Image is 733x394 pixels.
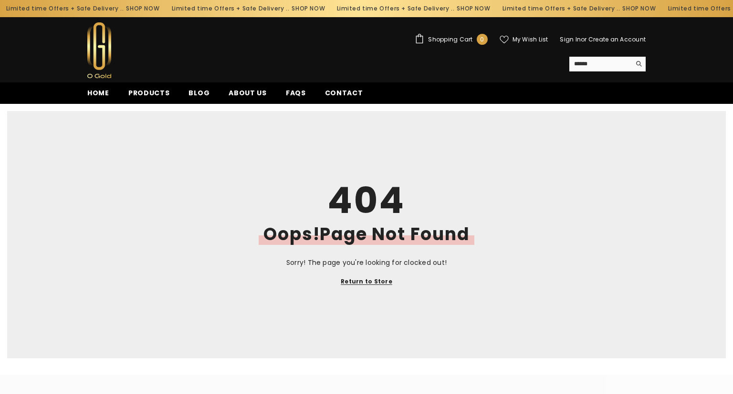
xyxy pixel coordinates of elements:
[286,88,306,98] span: FAQs
[259,226,474,243] h2: Oops!Page Not Found
[126,3,159,14] a: SHOP NOW
[428,37,472,42] span: Shopping Cart
[188,88,209,98] span: Blog
[560,35,581,43] a: Sign In
[187,257,546,268] p: Sorry! The page you're looking for clocked out!
[179,88,219,104] a: Blog
[119,88,179,104] a: Products
[292,3,325,14] a: SHOP NOW
[457,3,491,14] a: SHOP NOW
[219,88,276,104] a: About us
[187,182,546,219] h1: 404
[276,88,315,104] a: FAQs
[315,88,373,104] a: Contact
[128,88,170,98] span: Products
[631,57,646,71] button: Search
[500,35,548,44] a: My Wish List
[331,1,496,16] div: Limited time Offers + Safe Delivery ..
[480,34,484,45] span: 0
[513,37,548,42] span: My Wish List
[341,276,392,287] a: Return to Store
[496,1,662,16] div: Limited time Offers + Safe Delivery ..
[166,1,331,16] div: Limited time Offers + Safe Delivery ..
[569,57,646,71] summary: Search
[588,35,646,43] a: Create an Account
[229,88,267,98] span: About us
[87,88,109,98] span: Home
[622,3,656,14] a: SHOP NOW
[325,88,363,98] span: Contact
[581,35,586,43] span: or
[415,34,487,45] a: Shopping Cart
[78,88,119,104] a: Home
[87,22,111,78] img: Ogold Shop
